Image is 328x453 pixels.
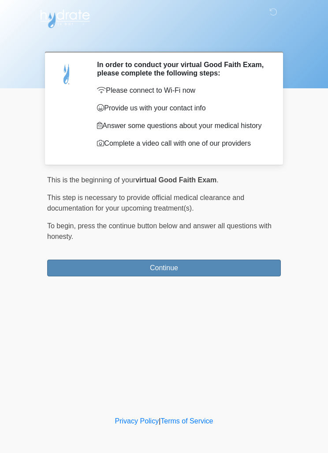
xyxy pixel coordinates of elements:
[159,417,160,425] a: |
[47,222,78,230] span: To begin,
[115,417,159,425] a: Privacy Policy
[47,222,272,240] span: press the continue button below and answer all questions with honesty.
[47,260,281,276] button: Continue
[97,138,268,149] p: Complete a video call with one of our providers
[47,194,244,212] span: This step is necessary to provide official medical clearance and documentation for your upcoming ...
[160,417,213,425] a: Terms of Service
[216,176,218,184] span: .
[135,176,216,184] strong: virtual Good Faith Exam
[97,60,268,77] h2: In order to conduct your virtual Good Faith Exam, please complete the following steps:
[97,85,268,96] p: Please connect to Wi-Fi now
[97,121,268,131] p: Answer some questions about your medical history
[54,60,80,87] img: Agent Avatar
[38,7,91,29] img: Hydrate IV Bar - Scottsdale Logo
[41,32,287,48] h1: ‎ ‎ ‎
[97,103,268,113] p: Provide us with your contact info
[47,176,135,184] span: This is the beginning of your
